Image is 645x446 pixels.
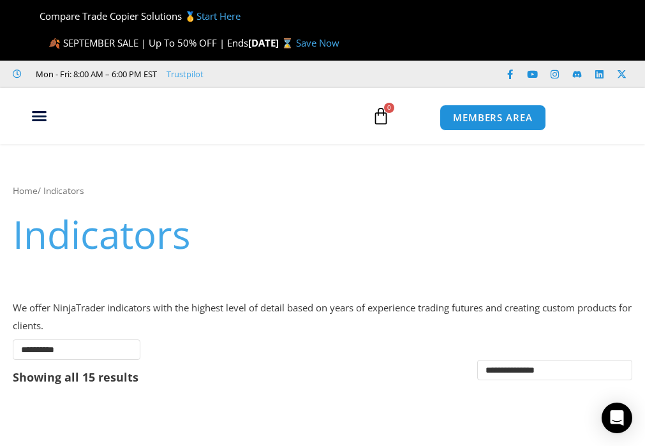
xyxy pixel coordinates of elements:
a: Trustpilot [167,66,204,82]
div: Menu Toggle [7,104,71,128]
a: Save Now [296,36,339,49]
h1: Indicators [13,207,632,261]
a: Start Here [196,10,241,22]
p: Showing all 15 results [13,371,138,383]
img: LogoAI | Affordable Indicators – NinjaTrader [84,93,221,138]
a: 0 [353,98,409,135]
span: 0 [384,103,394,113]
select: Shop order [477,360,632,380]
a: Home [13,184,38,197]
p: We offer NinjaTrader indicators with the highest level of detail based on years of experience tra... [13,299,632,335]
strong: [DATE] ⌛ [248,36,296,49]
nav: Breadcrumb [13,182,632,199]
span: Compare Trade Copier Solutions 🥇 [29,10,241,22]
span: Mon - Fri: 8:00 AM – 6:00 PM EST [33,66,157,82]
span: MEMBERS AREA [453,113,533,123]
span: 🍂 SEPTEMBER SALE | Up To 50% OFF | Ends [48,36,248,49]
a: MEMBERS AREA [440,105,546,131]
img: 🏆 [29,11,39,21]
div: Open Intercom Messenger [602,403,632,433]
